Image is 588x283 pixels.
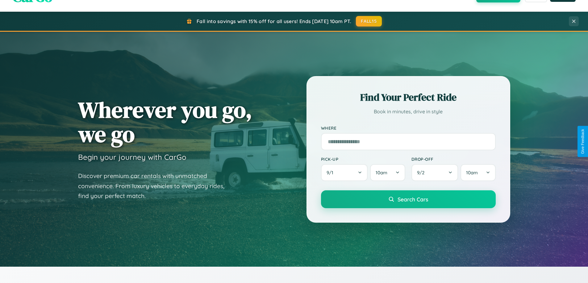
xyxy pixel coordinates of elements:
button: 9/2 [411,164,458,181]
button: 10am [370,164,405,181]
p: Discover premium car rentals with unmatched convenience. From luxury vehicles to everyday rides, ... [78,171,232,201]
span: 9 / 1 [327,170,336,176]
button: 10am [461,164,495,181]
button: FALL15 [356,16,382,26]
span: Fall into savings with 15% off for all users! Ends [DATE] 10am PT. [197,18,351,24]
span: 10am [466,170,478,176]
h1: Wherever you go, we go [78,98,252,146]
label: Pick-up [321,156,405,162]
span: 9 / 2 [417,170,427,176]
h3: Begin your journey with CarGo [78,152,186,162]
h2: Find Your Perfect Ride [321,91,496,104]
label: Drop-off [411,156,496,162]
div: Give Feedback [581,129,585,154]
span: 10am [376,170,387,176]
span: Search Cars [398,196,428,203]
button: 9/1 [321,164,368,181]
p: Book in minutes, drive in style [321,107,496,116]
button: Search Cars [321,190,496,208]
label: Where [321,125,496,131]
